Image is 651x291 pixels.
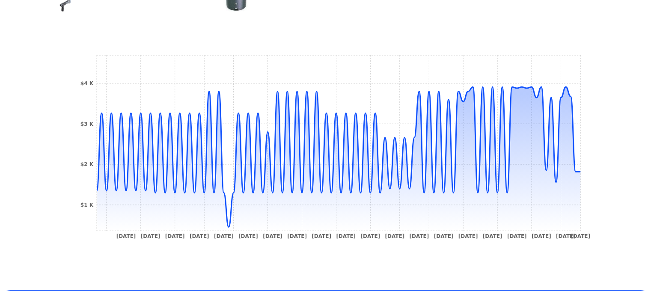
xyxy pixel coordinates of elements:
tspan: [DATE] [287,233,307,239]
tspan: [DATE] [385,233,404,239]
tspan: [DATE] [409,233,429,239]
tspan: [DATE] [214,233,233,239]
tspan: $1 K [80,202,93,208]
tspan: [DATE] [312,233,331,239]
tspan: [DATE] [238,233,258,239]
tspan: [DATE] [336,233,356,239]
tspan: [DATE] [531,233,551,239]
tspan: [DATE] [571,233,590,239]
tspan: $4 K [80,80,93,86]
tspan: [DATE] [507,233,526,239]
tspan: [DATE] [140,233,160,239]
tspan: $3 K [80,121,93,127]
tspan: [DATE] [116,233,136,239]
tspan: [DATE] [189,233,209,239]
tspan: [DATE] [482,233,502,239]
tspan: [DATE] [434,233,453,239]
tspan: [DATE] [360,233,380,239]
tspan: $2 K [80,161,93,167]
tspan: [DATE] [165,233,184,239]
tspan: [DATE] [458,233,478,239]
tspan: [DATE] [556,233,575,239]
tspan: [DATE] [263,233,282,239]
